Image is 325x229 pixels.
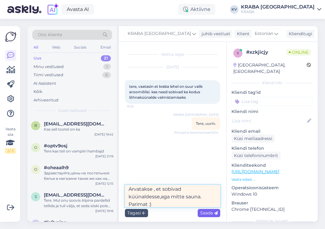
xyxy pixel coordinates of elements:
div: # xzkjicjy [246,49,286,56]
input: Lisa nimi [232,118,306,124]
a: [URL][DOMAIN_NAME] [231,169,279,174]
div: 21 [101,55,111,61]
span: S [35,194,37,199]
p: Vaata edasi ... [231,177,313,182]
div: 2 / 3 [5,148,16,154]
div: 6 [102,72,111,78]
div: Tere kas teil on vampiiri hambajd [44,149,113,154]
div: 1 [103,64,111,70]
span: Stevelimeribel@gmail.com [44,192,107,198]
div: Aktiivne [178,4,215,15]
div: Kas sell tootel on ka [44,127,113,132]
span: Privaatne kommentaar | 15:14 [174,130,218,135]
span: o [34,167,37,172]
span: x [237,51,239,55]
div: [DATE] 19:42 [94,132,113,137]
span: tere, vaatasin et kraba lehel on suur valik aroomiõlisi. kas need sobivad ka kodus lõhnaküünalde ... [129,84,203,100]
img: Askly Logo [5,31,16,43]
span: Online [286,49,311,56]
div: KRABA [241,9,315,14]
div: [DATE] 12:15 [95,181,113,186]
a: KRABA [GEOGRAPHIC_DATA]KRABA [241,5,321,14]
div: juhib vestlust [199,31,230,37]
div: [DATE] [125,64,220,70]
div: All [32,43,39,51]
div: Klienditugi [286,31,312,37]
input: Lisa tag [231,97,313,106]
textarea: Arvatakse , et sobivad küünaldesse,aga mitte sauna. Parimat :) [125,185,220,207]
span: 15:10 [127,104,150,109]
div: Web [51,43,62,51]
div: Tiimi vestlused [34,72,63,78]
p: Chrome [TECHNICAL_ID] [231,206,313,213]
p: Operatsioonisüsteem [231,185,313,191]
p: Windows 10 [231,191,313,197]
div: AI Assistent [34,80,56,87]
img: explore-ai [46,3,59,16]
div: Kliendi info [231,80,313,86]
span: Riinasiimuste@gmail.com [44,121,107,127]
div: Klient [235,31,249,37]
span: #oheaalh9 [44,165,69,170]
p: Kliendi telefon [231,145,313,152]
span: #optv9osj [44,143,67,149]
div: Arhiveeritud [34,97,58,103]
span: R [34,123,37,128]
div: Tere. Mul onu soovis Alpina pardellid tellida ja tuli välja, et seda siiski pole laos ja lubati r... [44,198,113,209]
div: [PERSON_NAME] [231,219,313,224]
span: KRABA [GEOGRAPHIC_DATA] [128,30,191,37]
div: Vaata siia [5,126,16,154]
div: Küsi telefoninumbrit [231,152,281,160]
div: [DATE] 21:19 [95,154,113,159]
div: Tagasi [125,209,148,217]
div: KV [230,5,238,14]
span: Tere, uurin. [196,121,216,126]
p: Kliendi tag'id [231,89,313,96]
p: Klienditeekond [231,162,313,169]
div: Здравствуйте,цены на постельное белье в магазине такие же как на сайте,или скидки действуют тольк... [44,170,113,181]
div: Socials [73,43,88,51]
span: Uued vestlused [58,108,87,113]
div: [GEOGRAPHIC_DATA], [GEOGRAPHIC_DATA] [233,62,307,75]
div: KRABA [GEOGRAPHIC_DATA] [241,5,315,9]
div: Uus [34,55,41,61]
div: Vestlus algas [125,52,220,57]
div: Küsi meiliaadressi [231,135,275,143]
p: Kliendi nimi [231,108,313,115]
span: #le9vainc [44,220,66,225]
span: Otsi kliente [38,32,62,38]
div: [DATE] 19:16 [95,209,113,213]
div: Kõik [34,89,42,95]
span: Saada [200,210,218,216]
p: Kliendi email [231,128,313,135]
p: Brauser [231,200,313,206]
span: Estonian [255,30,273,37]
div: Email [99,43,112,51]
div: Minu vestlused [34,64,64,70]
span: KRABA [GEOGRAPHIC_DATA] [173,112,218,117]
span: o [34,145,37,150]
a: Avasta AI [62,4,94,15]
